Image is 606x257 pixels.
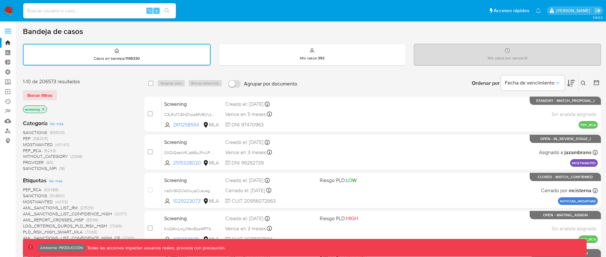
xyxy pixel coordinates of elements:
[40,247,83,249] p: Ambiente: PRODUCCIÓN
[494,7,529,14] span: Accesos rápidos
[86,245,226,251] p: Todas las acciones impactan usuarios reales, proceda con precaución.
[556,8,592,14] p: omar.guzman@mercadolibre.com.co
[147,8,152,14] span: ⌥
[23,7,176,15] input: Buscar usuario o caso...
[595,7,601,14] a: Salir
[156,8,157,14] span: s
[536,8,541,13] a: Notificaciones
[160,6,173,15] button: search-icon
